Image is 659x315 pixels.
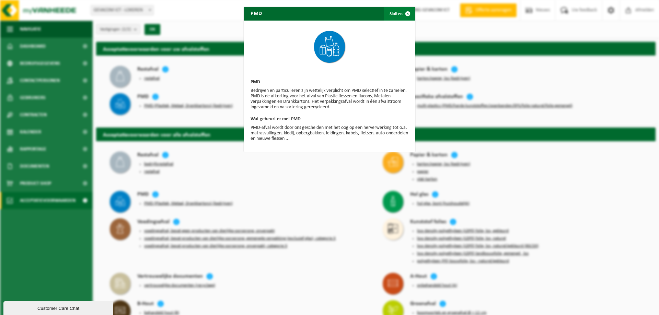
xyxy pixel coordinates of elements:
[251,125,408,142] p: PMD-afval wordt door ons gescheiden met het oog op een herverwerking tot o.a. matrasvullingen, kl...
[244,7,269,20] h2: PMD
[251,88,408,110] p: Bedrijven en particulieren zijn wettelijk verplicht om PMD selectief in te zamelen. PMD is de afk...
[384,7,415,21] button: Sluiten
[251,117,408,122] h3: Wat gebeurt er met PMD
[251,80,408,85] h3: PMD
[3,300,115,315] iframe: chat widget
